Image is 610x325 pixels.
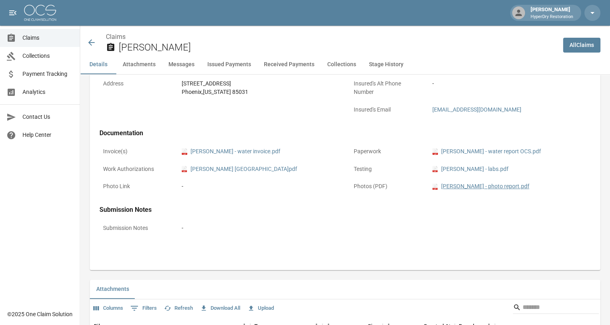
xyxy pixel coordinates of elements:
[531,14,573,20] p: HyperDry Restoration
[162,302,195,315] button: Refresh
[513,301,599,315] div: Search
[22,88,73,96] span: Analytics
[22,113,73,121] span: Contact Us
[527,6,576,20] div: [PERSON_NAME]
[119,42,557,53] h2: [PERSON_NAME]
[5,5,21,21] button: open drawer
[350,144,422,159] p: Paperwork
[432,106,521,113] a: [EMAIL_ADDRESS][DOMAIN_NAME]
[321,55,363,74] button: Collections
[7,310,73,318] div: © 2025 One Claim Solution
[80,55,610,74] div: anchor tabs
[91,302,125,315] button: Select columns
[350,179,422,194] p: Photos (PDF)
[99,76,172,91] p: Address
[182,182,337,191] div: -
[432,165,509,173] a: pdf[PERSON_NAME] - labs.pdf
[432,182,529,191] a: pdf[PERSON_NAME] - photo report.pdf
[99,144,172,159] p: Invoice(s)
[350,76,422,100] p: Insured's Alt Phone Number
[22,70,73,78] span: Payment Tracking
[432,147,541,156] a: pdf[PERSON_NAME] - water report OCS.pdf
[162,55,201,74] button: Messages
[99,220,172,236] p: Submission Notes
[182,165,297,173] a: pdf[PERSON_NAME] [GEOGRAPHIC_DATA]pdf
[22,34,73,42] span: Claims
[116,55,162,74] button: Attachments
[182,147,280,156] a: pdf[PERSON_NAME] - water invoice.pdf
[90,280,136,299] button: Attachments
[182,88,337,96] div: Phoenix , [US_STATE] 85031
[90,280,600,299] div: related-list tabs
[363,55,410,74] button: Stage History
[106,32,557,42] nav: breadcrumb
[432,79,588,88] div: -
[106,33,126,41] a: Claims
[563,38,600,53] a: AllClaims
[350,102,422,118] p: Insured's Email
[22,131,73,139] span: Help Center
[99,129,591,137] h4: Documentation
[182,79,337,88] div: [STREET_ADDRESS]
[99,206,591,214] h4: Submission Notes
[99,179,172,194] p: Photo Link
[257,55,321,74] button: Received Payments
[128,302,159,315] button: Show filters
[182,224,587,232] div: -
[245,302,276,315] button: Upload
[350,161,422,177] p: Testing
[80,55,116,74] button: Details
[24,5,56,21] img: ocs-logo-white-transparent.png
[99,161,172,177] p: Work Authorizations
[22,52,73,60] span: Collections
[198,302,242,315] button: Download All
[201,55,257,74] button: Issued Payments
